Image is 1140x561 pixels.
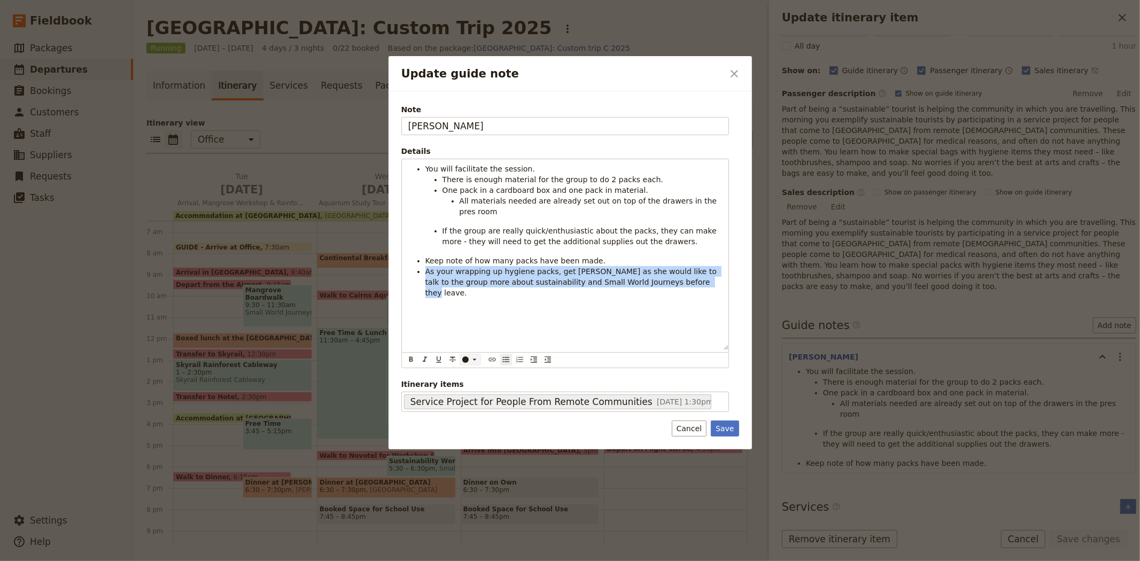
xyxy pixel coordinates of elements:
[460,354,481,365] button: ​
[711,420,739,437] button: Save
[401,117,729,135] input: Note
[514,354,526,365] button: Numbered list
[461,355,483,364] div: ​
[401,146,729,157] div: Details
[401,379,729,389] span: Itinerary items
[425,256,606,265] span: Keep note of how many packs have been made.
[443,186,648,194] span: One pack in a cardboard box and one pack in material.
[460,197,719,216] span: All materials needed are already set out on top of the drawers in the pres room
[405,354,417,365] button: Format bold
[443,175,663,184] span: There is enough material for the group to do 2 packs each.
[401,66,723,82] h2: Update guide note
[500,354,512,365] button: Bulleted list
[542,354,554,365] button: Decrease indent
[528,354,540,365] button: Increase indent
[486,354,498,365] button: Insert link
[657,398,751,406] span: [DATE] 1:30pm – 2:30pm
[425,165,535,173] span: You will facilitate the session.
[443,227,719,246] span: If the group are really quick/enthusiastic about the packs, they can make more - they will need t...
[401,104,729,115] span: Note
[447,354,459,365] button: Format strikethrough
[725,65,743,83] button: Close dialog
[410,395,653,408] span: Service Project for People From Remote Communities
[419,354,431,365] button: Format italic
[425,267,719,297] span: As your wrapping up hygiene packs, get [PERSON_NAME] as she would like to talk to the group more ...
[433,354,445,365] button: Format underline
[672,420,707,437] button: Cancel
